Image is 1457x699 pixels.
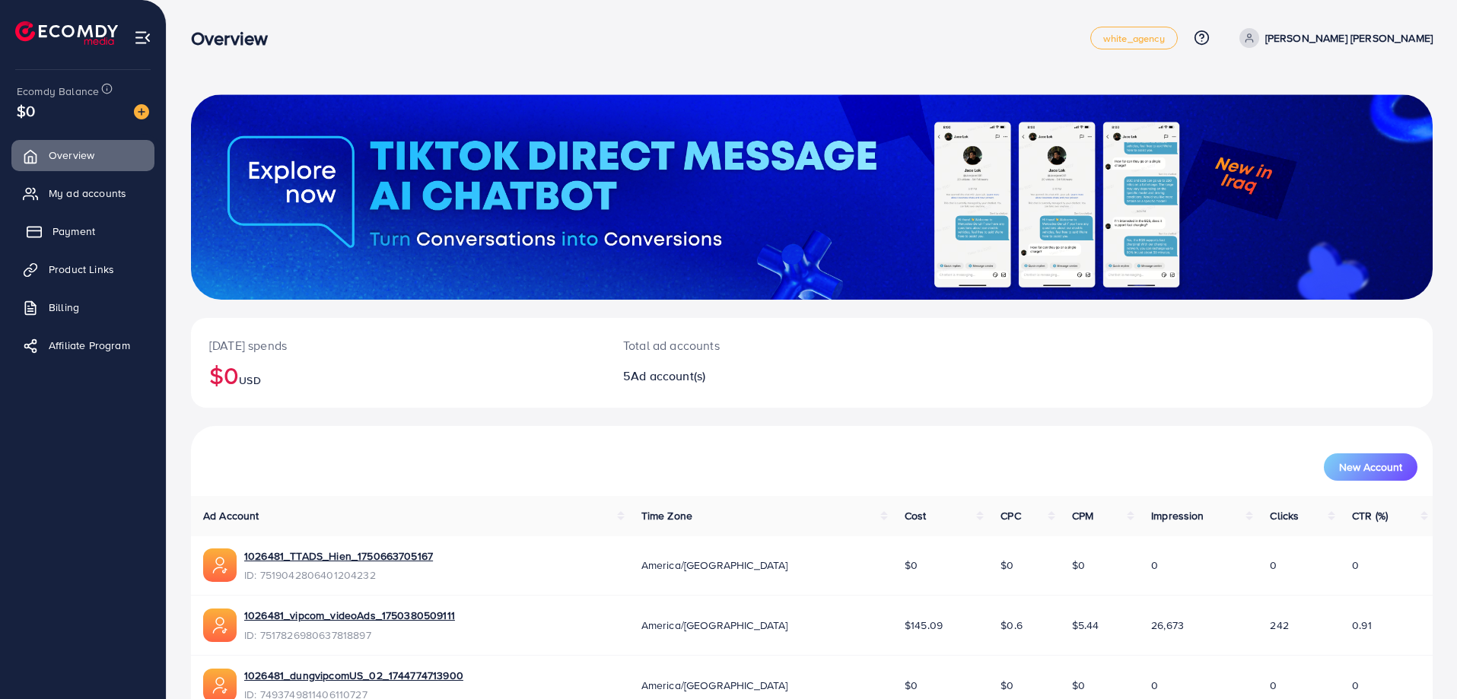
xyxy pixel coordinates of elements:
[244,567,433,583] span: ID: 7519042806401204232
[11,216,154,246] a: Payment
[1270,508,1299,523] span: Clicks
[641,508,692,523] span: Time Zone
[1151,618,1184,633] span: 26,673
[11,292,154,322] a: Billing
[1151,508,1204,523] span: Impression
[905,618,943,633] span: $145.09
[134,29,151,46] img: menu
[641,558,788,573] span: America/[GEOGRAPHIC_DATA]
[11,140,154,170] a: Overview
[1103,33,1165,43] span: white_agency
[623,336,897,354] p: Total ad accounts
[1352,558,1359,573] span: 0
[17,100,35,122] span: $0
[905,678,918,693] span: $0
[1270,558,1277,573] span: 0
[209,361,587,389] h2: $0
[1339,462,1402,472] span: New Account
[203,508,259,523] span: Ad Account
[49,338,130,353] span: Affiliate Program
[1392,631,1446,688] iframe: Chat
[1352,508,1388,523] span: CTR (%)
[11,330,154,361] a: Affiliate Program
[17,84,99,99] span: Ecomdy Balance
[209,336,587,354] p: [DATE] spends
[1000,678,1013,693] span: $0
[1072,508,1093,523] span: CPM
[1072,618,1099,633] span: $5.44
[1265,29,1433,47] p: [PERSON_NAME] [PERSON_NAME]
[641,678,788,693] span: America/[GEOGRAPHIC_DATA]
[1233,28,1433,48] a: [PERSON_NAME] [PERSON_NAME]
[1151,558,1158,573] span: 0
[1072,678,1085,693] span: $0
[203,608,237,642] img: ic-ads-acc.e4c84228.svg
[203,548,237,582] img: ic-ads-acc.e4c84228.svg
[11,254,154,284] a: Product Links
[49,148,94,163] span: Overview
[244,608,455,623] a: 1026481_vipcom_videoAds_1750380509111
[1072,558,1085,573] span: $0
[52,224,95,239] span: Payment
[239,373,260,388] span: USD
[49,300,79,315] span: Billing
[244,668,463,683] a: 1026481_dungvipcomUS_02_1744774713900
[1270,618,1288,633] span: 242
[623,369,897,383] h2: 5
[905,508,927,523] span: Cost
[1324,453,1417,481] button: New Account
[631,367,705,384] span: Ad account(s)
[1151,678,1158,693] span: 0
[1352,678,1359,693] span: 0
[15,21,118,45] img: logo
[134,104,149,119] img: image
[1000,508,1020,523] span: CPC
[49,262,114,277] span: Product Links
[1000,618,1023,633] span: $0.6
[244,628,455,643] span: ID: 7517826980637818897
[11,178,154,208] a: My ad accounts
[1352,618,1372,633] span: 0.91
[905,558,918,573] span: $0
[1090,27,1178,49] a: white_agency
[191,27,280,49] h3: Overview
[244,548,433,564] a: 1026481_TTADS_Hien_1750663705167
[641,618,788,633] span: America/[GEOGRAPHIC_DATA]
[1000,558,1013,573] span: $0
[1270,678,1277,693] span: 0
[49,186,126,201] span: My ad accounts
